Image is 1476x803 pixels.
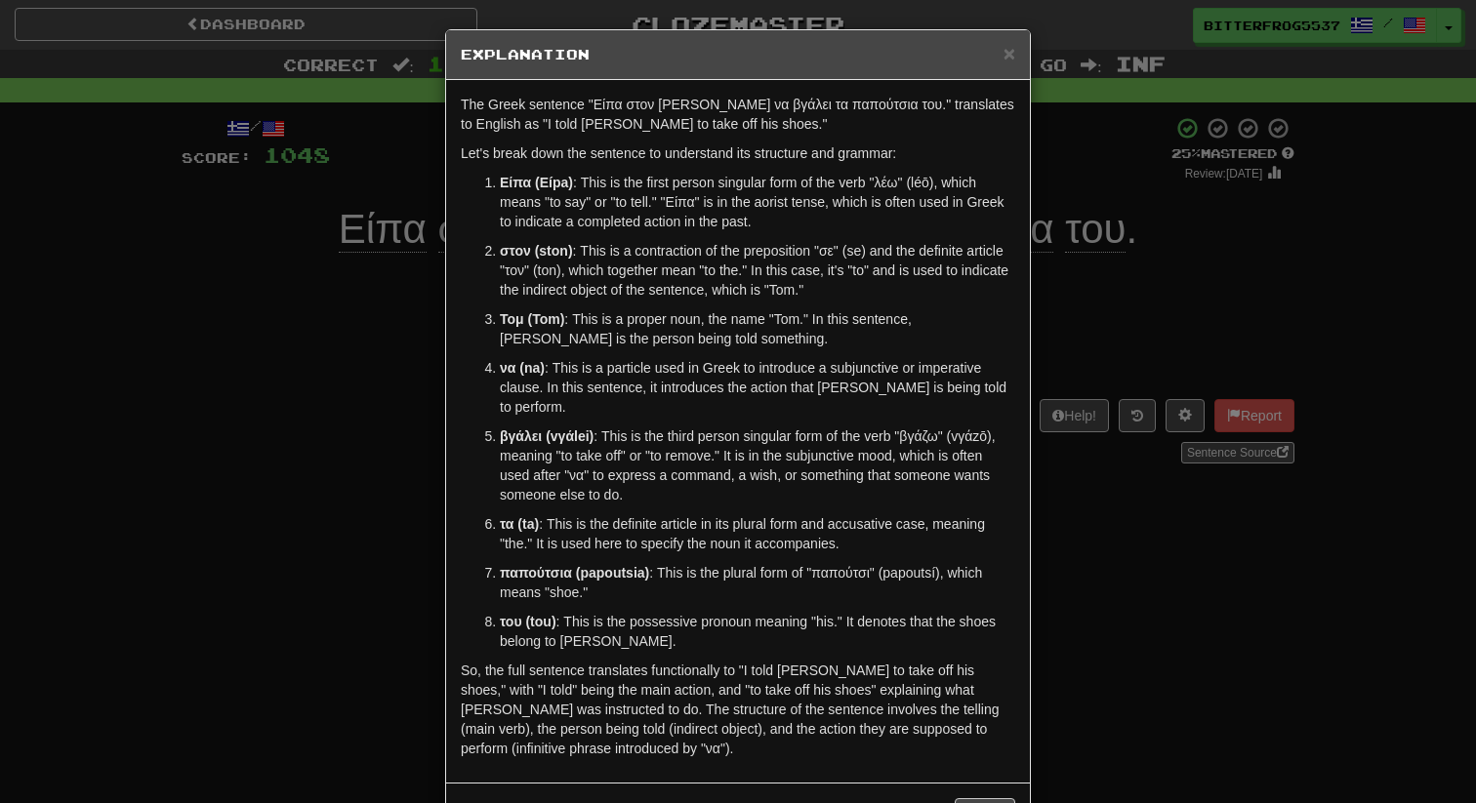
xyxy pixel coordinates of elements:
strong: να (na) [500,360,545,376]
strong: Τομ (Tom) [500,311,564,327]
button: Close [1004,43,1015,63]
strong: βγάλει (vγάlei) [500,428,594,444]
p: : This is the definite article in its plural form and accusative case, meaning "the." It is used ... [500,514,1015,553]
p: : This is a proper noun, the name "Tom." In this sentence, [PERSON_NAME] is the person being told... [500,309,1015,348]
strong: τα (ta) [500,516,539,532]
h5: Explanation [461,45,1015,64]
p: : This is the third person singular form of the verb "βγάζω" (vγάzō), meaning "to take off" or "t... [500,426,1015,504]
p: So, the full sentence translates functionally to "I told [PERSON_NAME] to take off his shoes," wi... [461,661,1015,758]
strong: Είπα (Eípa) [500,175,573,190]
strong: στον (ston) [500,243,573,259]
p: : This is a particle used in Greek to introduce a subjunctive or imperative clause. In this sente... [500,358,1015,417]
span: × [1004,42,1015,64]
strong: παπούτσια (papoutsia) [500,565,649,581]
p: The Greek sentence "Είπα στον [PERSON_NAME] να βγάλει τα παπούτσια του." translates to English as... [461,95,1015,134]
p: : This is the possessive pronoun meaning "his." It denotes that the shoes belong to [PERSON_NAME]. [500,612,1015,651]
strong: του (tou) [500,614,556,629]
p: Let's break down the sentence to understand its structure and grammar: [461,143,1015,163]
p: : This is the first person singular form of the verb "λέω" (léō), which means "to say" or "to tel... [500,173,1015,231]
p: : This is a contraction of the preposition "σε" (se) and the definite article "τον" (ton), which ... [500,241,1015,300]
p: : This is the plural form of "παπούτσι" (papoutsí), which means "shoe." [500,563,1015,602]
